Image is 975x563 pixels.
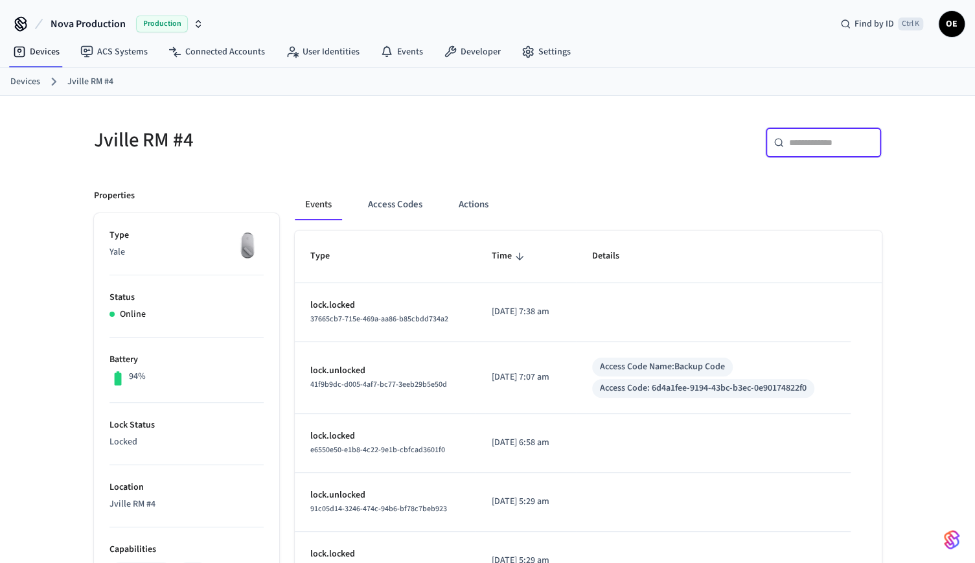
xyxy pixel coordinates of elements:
[310,503,447,514] span: 91c05d14-3246-474c-94b6-bf78c7beb923
[10,75,40,89] a: Devices
[310,246,347,266] span: Type
[491,371,561,384] p: [DATE] 7:07 am
[94,127,480,154] h5: Jville RM #4
[939,11,965,37] button: OE
[129,370,146,384] p: 94%
[109,353,264,367] p: Battery
[940,12,963,36] span: OE
[310,299,461,312] p: lock.locked
[310,379,447,390] span: 41f9b9dc-d005-4af7-bc77-3eeb29b5e50d
[830,12,934,36] div: Find by IDCtrl K
[295,189,342,220] button: Events
[310,430,461,443] p: lock.locked
[855,17,894,30] span: Find by ID
[448,189,499,220] button: Actions
[310,444,445,455] span: e6550e50-e1b8-4c22-9e1b-cbfcad3601f0
[310,488,461,502] p: lock.unlocked
[310,314,448,325] span: 37665cb7-715e-469a-aa86-b85cbdd734a2
[136,16,188,32] span: Production
[109,481,264,494] p: Location
[358,189,433,220] button: Access Codes
[109,498,264,511] p: Jville RM #4
[370,40,433,63] a: Events
[944,529,959,550] img: SeamLogoGradient.69752ec5.svg
[231,229,264,261] img: August Wifi Smart Lock 3rd Gen, Silver, Front
[94,189,135,203] p: Properties
[109,229,264,242] p: Type
[295,189,882,220] div: ant example
[491,436,561,450] p: [DATE] 6:58 am
[3,40,70,63] a: Devices
[491,305,561,319] p: [DATE] 7:38 am
[120,308,146,321] p: Online
[109,291,264,304] p: Status
[158,40,275,63] a: Connected Accounts
[109,419,264,432] p: Lock Status
[491,246,528,266] span: Time
[70,40,158,63] a: ACS Systems
[592,246,636,266] span: Details
[109,435,264,449] p: Locked
[491,495,561,509] p: [DATE] 5:29 am
[511,40,581,63] a: Settings
[310,547,461,561] p: lock.locked
[275,40,370,63] a: User Identities
[898,17,923,30] span: Ctrl K
[51,16,126,32] span: Nova Production
[109,543,264,557] p: Capabilities
[600,360,725,374] div: Access Code Name: Backup Code
[433,40,511,63] a: Developer
[67,75,113,89] a: Jville RM #4
[109,246,264,259] p: Yale
[600,382,807,395] div: Access Code: 6d4a1fee-9194-43bc-b3ec-0e90174822f0
[310,364,461,378] p: lock.unlocked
